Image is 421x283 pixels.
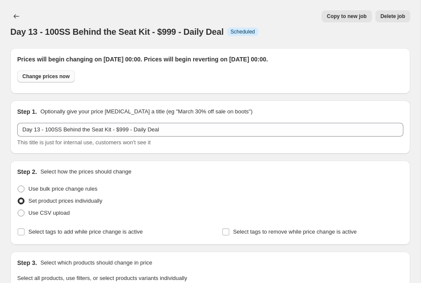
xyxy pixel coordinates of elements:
span: Select all products, use filters, or select products variants individually [17,275,187,281]
h2: Step 2. [17,167,37,176]
span: Select tags to add while price change is active [28,228,143,235]
button: Delete job [375,10,410,22]
button: Change prices now [17,70,75,82]
button: Copy to new job [322,10,372,22]
button: Price change jobs [10,10,22,22]
h2: Step 1. [17,107,37,116]
h2: Prices will begin changing on [DATE] 00:00. Prices will begin reverting on [DATE] 00:00. [17,55,403,64]
span: Set product prices individually [28,198,102,204]
p: Select how the prices should change [40,167,132,176]
span: Use bulk price change rules [28,186,97,192]
p: Select which products should change in price [40,259,152,267]
span: Copy to new job [327,13,367,20]
p: Optionally give your price [MEDICAL_DATA] a title (eg "March 30% off sale on boots") [40,107,252,116]
span: Select tags to remove while price change is active [233,228,357,235]
span: Change prices now [22,73,70,80]
input: 30% off holiday sale [17,123,403,137]
h2: Step 3. [17,259,37,267]
span: Delete job [381,13,405,20]
span: Day 13 - 100SS Behind the Seat Kit - $999 - Daily Deal [10,27,224,37]
span: Scheduled [230,28,255,35]
span: This title is just for internal use, customers won't see it [17,139,151,146]
span: Use CSV upload [28,210,70,216]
